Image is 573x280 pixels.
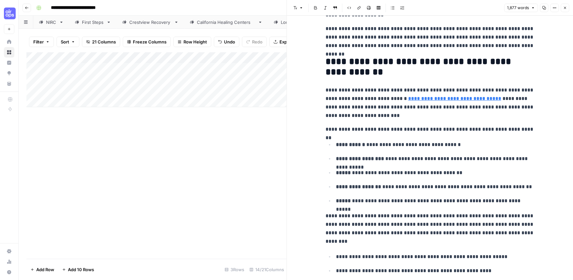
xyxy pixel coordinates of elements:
[4,37,14,47] a: Home
[197,19,255,25] div: [US_STATE] Healing Centers
[82,19,104,25] div: First Steps
[61,39,69,45] span: Sort
[268,16,311,29] a: Longleaf
[252,39,263,45] span: Redo
[4,267,14,277] button: Help + Support
[4,5,14,22] button: Workspace: Cohort 4
[46,19,56,25] div: NIRC
[4,58,14,68] a: Insights
[33,16,69,29] a: NIRC
[58,264,98,275] button: Add 10 Rows
[69,16,117,29] a: First Steps
[4,68,14,78] a: Opportunities
[92,39,116,45] span: 21 Columns
[4,256,14,267] a: Usage
[29,37,54,47] button: Filter
[279,39,303,45] span: Export CSV
[4,47,14,58] a: Browse
[68,266,94,273] span: Add 10 Rows
[173,37,211,47] button: Row Height
[133,39,167,45] span: Freeze Columns
[222,264,247,275] div: 3 Rows
[183,39,207,45] span: Row Height
[36,266,54,273] span: Add Row
[247,264,287,275] div: 14/21 Columns
[117,16,184,29] a: Crestview Recovery
[214,37,239,47] button: Undo
[4,8,16,19] img: Cohort 4 Logo
[507,5,529,11] span: 1,877 words
[82,37,120,47] button: 21 Columns
[4,246,14,256] a: Settings
[33,39,44,45] span: Filter
[504,4,538,12] button: 1,877 words
[56,37,79,47] button: Sort
[224,39,235,45] span: Undo
[242,37,267,47] button: Redo
[129,19,171,25] div: Crestview Recovery
[4,78,14,89] a: Your Data
[281,19,298,25] div: Longleaf
[123,37,171,47] button: Freeze Columns
[269,37,307,47] button: Export CSV
[184,16,268,29] a: [US_STATE] Healing Centers
[26,264,58,275] button: Add Row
